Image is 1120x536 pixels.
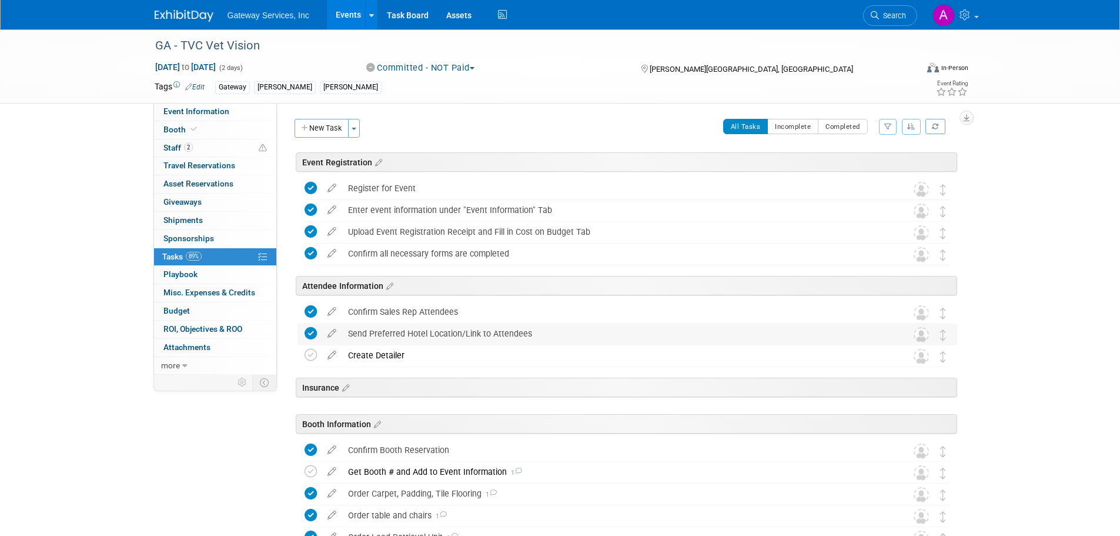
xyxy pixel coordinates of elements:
a: edit [322,467,342,477]
div: Send Preferred Hotel Location/Link to Attendees [342,324,890,344]
a: Attachments [154,339,276,357]
span: 1 [507,469,522,477]
span: 89% [186,252,202,261]
i: Move task [940,206,946,217]
span: 2 [184,143,193,152]
i: Move task [940,446,946,457]
span: Attachments [163,342,210,352]
span: to [180,62,191,72]
span: 1 [432,512,447,520]
a: Budget [154,302,276,320]
div: Event Rating [936,81,968,86]
a: edit [322,488,342,499]
a: Playbook [154,266,276,284]
div: Create Detailer [342,345,890,365]
td: Tags [155,81,205,94]
a: Shipments [154,212,276,229]
a: Travel Reservations [154,157,276,175]
span: (2 days) [218,64,243,72]
a: edit [322,307,342,317]
a: ROI, Objectives & ROO [154,321,276,338]
div: Upload Event Registration Receipt and Fill in Cost on Budget Tab [342,222,890,242]
a: edit [322,328,342,339]
div: Event Format [848,61,969,79]
span: Sponsorships [163,234,214,243]
i: Move task [940,351,946,362]
a: Tasks89% [154,248,276,266]
img: Unassigned [914,225,929,241]
div: [PERSON_NAME] [320,81,382,94]
i: Move task [940,490,946,501]
a: Edit [185,83,205,91]
a: Misc. Expenses & Credits [154,284,276,302]
a: edit [322,248,342,259]
a: Event Information [154,103,276,121]
span: Giveaways [163,197,202,207]
button: New Task [295,119,349,138]
img: Alyson Evans [932,4,955,26]
span: [DATE] [DATE] [155,62,216,72]
span: Misc. Expenses & Credits [163,288,255,297]
span: [PERSON_NAME][GEOGRAPHIC_DATA], [GEOGRAPHIC_DATA] [650,65,853,74]
button: All Tasks [723,119,768,134]
a: Asset Reservations [154,175,276,193]
div: Insurance [296,378,957,397]
span: Tasks [162,252,202,261]
span: ROI, Objectives & ROO [163,324,242,334]
button: Completed [818,119,868,134]
a: edit [322,510,342,521]
img: Unassigned [914,487,929,502]
i: Booth reservation complete [191,126,197,132]
div: Gateway [215,81,250,94]
div: Confirm Sales Rep Attendees [342,302,890,322]
a: Edit sections [383,279,393,291]
img: Unassigned [914,247,929,262]
img: Unassigned [914,349,929,364]
div: Attendee Information [296,276,957,295]
img: Unassigned [914,182,929,197]
a: Edit sections [371,418,381,430]
span: Search [879,11,906,20]
td: Personalize Event Tab Strip [232,375,253,390]
div: [PERSON_NAME] [254,81,316,94]
span: Gateway Services, Inc [228,11,309,20]
i: Move task [940,308,946,319]
a: edit [322,227,342,237]
td: Toggle Event Tabs [252,375,276,390]
img: Unassigned [914,444,929,459]
span: Shipments [163,215,203,225]
img: Unassigned [914,327,929,342]
a: Staff2 [154,139,276,157]
a: Refresh [925,119,945,134]
img: Unassigned [914,509,929,524]
img: Unassigned [914,305,929,321]
img: ExhibitDay [155,10,213,22]
i: Move task [940,249,946,261]
span: Staff [163,143,193,152]
span: Budget [163,306,190,315]
img: Unassigned [914,465,929,481]
i: Move task [940,468,946,479]
div: GA - TVC Vet Vision [151,35,900,56]
a: edit [322,350,342,361]
span: 1 [482,491,497,498]
div: Get Booth # and Add to Event Information [342,462,890,482]
div: Event Registration [296,152,957,172]
div: Enter event information under "Event Information" Tab [342,200,890,220]
div: In-Person [941,64,968,72]
div: Register for Event [342,178,890,198]
div: Order Carpet, Padding, Tile Flooring [342,484,890,504]
button: Incomplete [767,119,818,134]
a: more [154,357,276,375]
a: edit [322,445,342,455]
div: Confirm Booth Reservation [342,440,890,460]
img: Format-Inperson.png [927,63,939,72]
span: Potential Scheduling Conflict -- at least one attendee is tagged in another overlapping event. [259,143,267,154]
a: Giveaways [154,194,276,211]
span: Asset Reservations [163,179,233,188]
span: Booth [163,125,199,134]
span: Playbook [163,269,198,279]
div: Order table and chairs [342,505,890,525]
i: Move task [940,511,946,522]
button: Committed - NOT Paid [362,62,479,74]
